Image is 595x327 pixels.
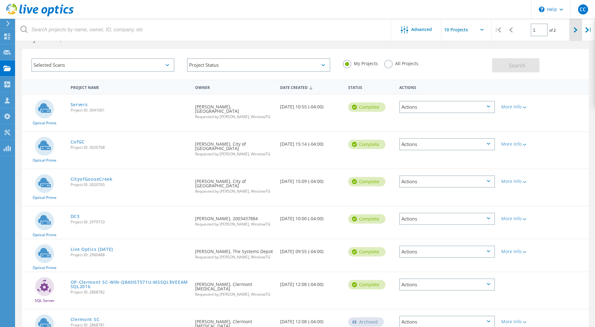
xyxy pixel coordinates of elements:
[348,140,385,149] div: Complete
[580,7,586,12] span: CC
[71,183,189,187] span: Project ID: 3020765
[277,272,345,293] div: [DATE] 12:08 (-04:00)
[492,58,539,72] button: Search
[277,239,345,260] div: [DATE] 09:55 (-04:00)
[396,81,498,93] div: Actions
[501,105,540,109] div: More Info
[195,293,274,296] span: Requested by [PERSON_NAME], WinslowTG
[277,95,345,115] div: [DATE] 10:55 (-04:00)
[71,317,100,322] a: Clermont SC
[195,222,274,226] span: Requested by [PERSON_NAME], WinslowTG
[35,299,55,303] span: SQL Server
[31,58,174,72] div: Selected Scans
[582,19,595,41] div: |
[195,115,274,119] span: Requested by [PERSON_NAME], WinslowTG
[71,290,189,294] span: Project ID: 2868782
[67,81,192,93] div: Project Name
[192,95,277,125] div: [PERSON_NAME], [GEOGRAPHIC_DATA]
[6,13,74,18] a: Live Optics Dashboard
[33,233,56,237] span: Optical Prime
[348,317,384,327] div: Archived
[71,108,189,112] span: Project ID: 3041061
[399,246,495,258] div: Actions
[277,169,345,190] div: [DATE] 15:09 (-04:00)
[549,28,556,33] span: of 2
[192,81,277,93] div: Owner
[71,280,189,289] a: OP-Clermont SC-WIN-Q840IST571U-MSSQL$VEEAMSQL2016
[399,138,495,150] div: Actions
[501,142,540,146] div: More Info
[33,196,56,200] span: Optical Prime
[71,323,189,327] span: Project ID: 2868781
[195,152,274,156] span: Requested by [PERSON_NAME], WinslowTG
[192,272,277,303] div: [PERSON_NAME], Clermont [MEDICAL_DATA]
[71,177,113,181] a: CityofGooseCreek
[192,206,277,232] div: [PERSON_NAME], 2003437884
[501,216,540,221] div: More Info
[71,247,114,252] a: Live Optics [DATE]
[277,206,345,227] div: [DATE] 10:00 (-04:00)
[399,213,495,225] div: Actions
[33,121,56,125] span: Optical Prime
[195,255,274,259] span: Requested by [PERSON_NAME], WinslowTG
[348,177,385,186] div: Complete
[192,169,277,200] div: [PERSON_NAME], City of [GEOGRAPHIC_DATA]
[71,253,189,257] span: Project ID: 2960488
[345,81,396,93] div: Status
[71,214,80,219] a: DC3
[501,179,540,184] div: More Info
[399,101,495,113] div: Actions
[501,249,540,254] div: More Info
[277,81,345,93] div: Date Created
[509,62,525,69] span: Search
[192,132,277,162] div: [PERSON_NAME], City of [GEOGRAPHIC_DATA]
[71,140,85,144] a: CofGC
[192,239,277,265] div: [PERSON_NAME], The Systems Depot
[71,220,189,224] span: Project ID: 2979733
[491,19,504,41] div: |
[16,19,391,41] input: Search projects by name, owner, ID, company, etc
[33,266,56,270] span: Optical Prime
[187,58,330,72] div: Project Status
[33,158,56,162] span: Optical Prime
[384,60,418,66] label: All Projects
[71,146,189,149] span: Project ID: 3020768
[348,247,385,257] div: Complete
[277,132,345,153] div: [DATE] 15:14 (-04:00)
[71,102,88,107] a: Servers
[399,175,495,188] div: Actions
[195,189,274,193] span: Requested by [PERSON_NAME], WinslowTG
[348,102,385,112] div: Complete
[343,60,378,66] label: My Projects
[348,280,385,289] div: Complete
[411,27,432,32] span: Advanced
[348,214,385,224] div: Complete
[501,319,540,324] div: More Info
[539,7,545,12] svg: \n
[399,278,495,291] div: Actions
